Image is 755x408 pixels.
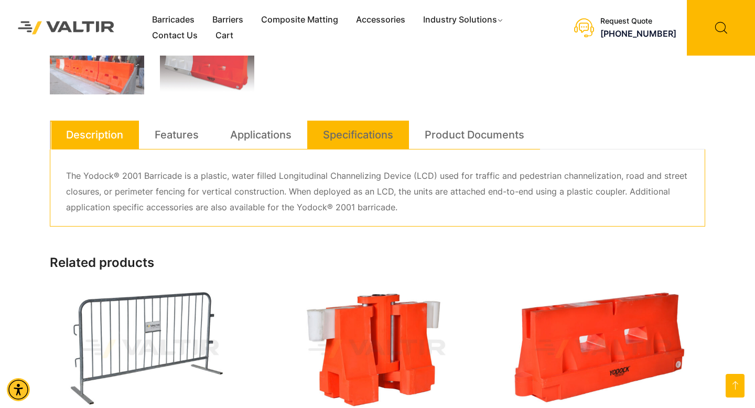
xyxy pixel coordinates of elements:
[600,17,676,26] div: Request Quote
[66,168,689,216] p: The Yodock® 2001 Barricade is a plastic, water filled Longitudinal Channelizing Device (LCD) used...
[425,121,524,149] a: Product Documents
[143,12,203,28] a: Barricades
[7,378,30,401] div: Accessibility Menu
[50,41,144,94] img: A crowd gathers near orange barricades in front of an information booth, with a mountainous backd...
[207,28,242,44] a: Cart
[323,121,393,149] a: Specifications
[203,12,252,28] a: Barriers
[8,11,125,44] img: Valtir Rentals
[50,255,705,271] h2: Related products
[347,12,414,28] a: Accessories
[160,41,254,94] img: Two traffic barriers, one white and one orange, with a logo, designed for road safety and separat...
[726,374,745,398] a: Open this option
[66,121,123,149] a: Description
[230,121,292,149] a: Applications
[252,12,347,28] a: Composite Matting
[143,28,207,44] a: Contact Us
[155,121,199,149] a: Features
[600,28,676,39] a: call (888) 496-3625
[414,12,513,28] a: Industry Solutions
